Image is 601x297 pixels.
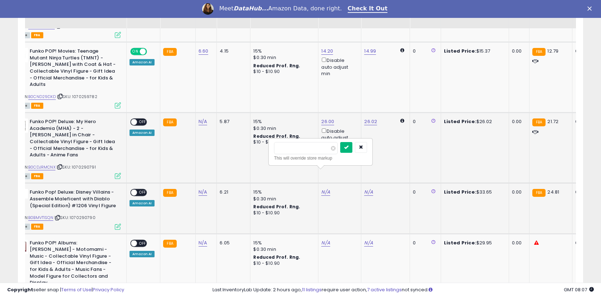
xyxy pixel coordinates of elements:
[444,189,503,195] div: $33.65
[302,286,322,293] a: 11 listings
[575,48,599,54] div: 0%
[93,286,124,293] a: Privacy Policy
[56,23,94,29] span: | SKU: 1070291013
[364,189,373,196] a: N/A
[413,240,435,246] div: 0
[348,5,388,13] a: Check It Out
[364,239,373,247] a: N/A
[57,164,96,170] span: | SKU: 1070290791
[212,287,594,293] div: Last InventoryLab Update: 2 hours ago, require user action, not synced.
[575,240,599,246] div: 0%
[253,189,313,195] div: 15%
[253,240,313,246] div: 15%
[28,94,56,100] a: B0CND29DXD
[220,189,245,195] div: 6.21
[146,49,157,55] span: OFF
[253,125,313,132] div: $0.30 min
[7,287,124,293] div: seller snap | |
[130,251,155,257] div: Amazon AI
[137,119,148,125] span: OFF
[130,130,155,136] div: Amazon AI
[253,246,313,253] div: $0.30 min
[547,189,559,195] span: 24.81
[444,189,477,195] b: Listed Price:
[444,239,477,246] b: Listed Price:
[253,204,300,210] b: Reduced Prof. Rng.
[253,48,313,54] div: 15%
[202,3,214,15] img: Profile image for Georgie
[367,286,402,293] a: 7 active listings
[163,118,176,126] small: FBA
[321,127,356,148] div: Disable auto adjust min
[321,48,333,55] a: 14.20
[444,48,503,54] div: $15.37
[413,118,435,125] div: 0
[199,189,207,196] a: N/A
[7,286,33,293] strong: Copyright
[253,139,313,145] div: $10 - $10.90
[199,48,209,55] a: 6.60
[575,118,599,125] div: 0%
[199,239,207,247] a: N/A
[220,48,245,54] div: 4.15
[131,49,140,55] span: ON
[30,48,117,89] b: Funko POP! Movies: Teenage Mutant Ninja Turtles (TMNT) - [PERSON_NAME] with Coat & Hat - Collecta...
[130,59,155,65] div: Amazon AI
[575,189,599,195] div: 0%
[137,190,148,196] span: OFF
[532,189,546,197] small: FBA
[512,240,524,246] div: 0.00
[30,240,117,288] b: Funko POP! Albums: [PERSON_NAME] - Motomami - Music - Collectable Vinyl Figure - Gift Idea - Offi...
[253,133,300,139] b: Reduced Prof. Rng.
[253,63,300,69] b: Reduced Prof. Rng.
[321,56,356,77] div: Disable auto adjust min
[512,48,524,54] div: 0.00
[28,215,53,221] a: B0BMVT1SQN
[444,118,477,125] b: Listed Price:
[57,94,97,99] span: | SKU: 1070259782
[400,118,404,123] i: Calculated using Dynamic Max Price.
[547,118,558,125] span: 21.72
[234,5,268,12] i: DataHub...
[444,118,503,125] div: $26.02
[444,240,503,246] div: $29.95
[253,254,300,260] b: Reduced Prof. Rng.
[137,240,148,246] span: OFF
[413,48,435,54] div: 0
[253,69,313,75] div: $10 - $10.90
[199,118,207,125] a: N/A
[321,239,330,247] a: N/A
[61,286,92,293] a: Terms of Use
[564,286,594,293] span: 2025-10-6 08:07 GMT
[31,32,43,38] span: FBA
[253,210,313,216] div: $10 - $10.90
[274,155,367,162] div: This will override store markup
[413,189,435,195] div: 0
[31,103,43,109] span: FBA
[163,48,176,56] small: FBA
[253,54,313,61] div: $0.30 min
[321,189,330,196] a: N/A
[512,118,524,125] div: 0.00
[444,48,477,54] b: Listed Price:
[31,173,43,179] span: FBA
[163,240,176,248] small: FBA
[532,48,546,56] small: FBA
[253,261,313,267] div: $10 - $10.90
[587,6,595,11] div: Close
[219,5,342,12] div: Meet Amazon Data, done right.
[54,215,96,220] span: | SKU: 1070290790
[220,240,245,246] div: 6.05
[30,189,117,211] b: Funko Pop! Deluxe: Disney Villains - Assemble Maleficent with Diablo (Special Edition) #1206 Viny...
[512,189,524,195] div: 0.00
[28,164,55,170] a: B0CDJRMCNX
[31,224,43,230] span: FBA
[163,189,176,197] small: FBA
[321,118,334,125] a: 26.00
[532,118,546,126] small: FBA
[364,118,377,125] a: 26.02
[130,200,155,206] div: Amazon AI
[30,118,117,160] b: Funko POP! Deluxe: My Hero Academia (MHA) - 2 - [PERSON_NAME] in Chair - Collectable Vinyl Figure...
[547,48,558,54] span: 12.79
[253,196,313,202] div: $0.30 min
